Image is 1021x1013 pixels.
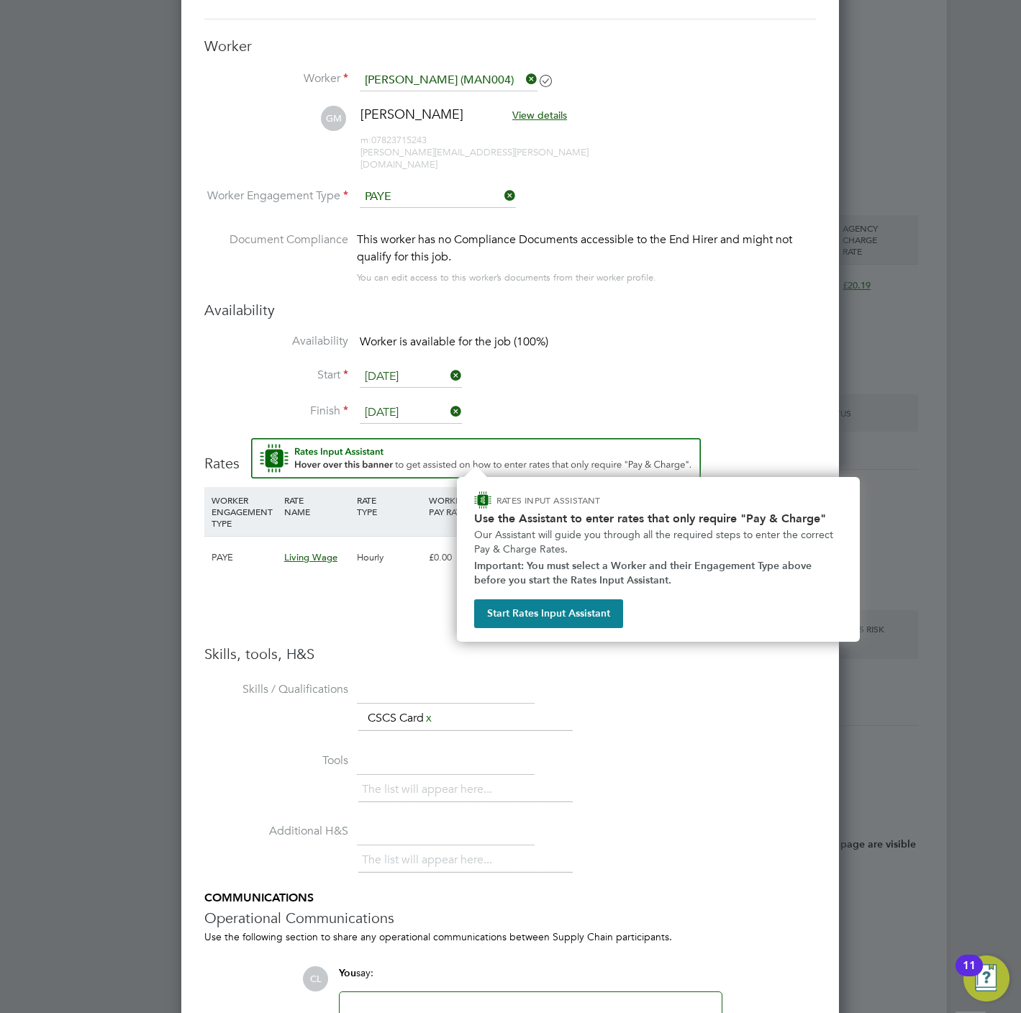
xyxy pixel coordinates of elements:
[208,537,281,578] div: PAYE
[360,134,371,146] span: m:
[360,70,537,91] input: Search for...
[204,645,816,663] h3: Skills, tools, H&S
[362,780,498,799] li: The list will appear here...
[474,528,843,556] p: Our Assistant will guide you through all the required steps to enter the correct Pay & Charge Rates.
[281,487,353,524] div: RATE NAME
[360,366,462,388] input: Select one
[357,269,656,286] div: You can edit access to this worker’s documents from their worker profile.
[474,599,623,628] button: Start Rates Input Assistant
[424,709,434,727] a: x
[204,824,348,839] label: Additional H&S
[457,477,860,642] div: How to input Rates that only require Pay & Charge
[204,438,816,473] h3: Rates
[204,301,816,319] h3: Availability
[208,487,281,536] div: WORKER ENGAGEMENT TYPE
[963,966,976,984] div: 11
[353,487,426,524] div: RATE TYPE
[204,930,816,943] div: Use the following section to share any operational communications between Supply Chain participants.
[251,438,701,478] button: Rate Assistant
[425,487,498,524] div: WORKER PAY RATE
[496,494,677,506] p: RATES INPUT ASSISTANT
[204,368,348,383] label: Start
[963,955,1009,1001] button: Open Resource Center, 11 new notifications
[204,891,816,906] h5: COMMUNICATIONS
[362,709,440,728] li: CSCS Card
[474,560,814,586] strong: Important: You must select a Worker and their Engagement Type above before you start the Rates In...
[204,909,816,927] h3: Operational Communications
[204,231,348,283] label: Document Compliance
[303,966,328,991] span: CL
[362,850,498,870] li: The list will appear here...
[360,134,427,146] span: 07823715243
[339,967,356,979] span: You
[204,753,348,768] label: Tools
[339,966,722,991] div: say:
[474,491,491,509] img: ENGAGE Assistant Icon
[474,512,843,525] h2: Use the Assistant to enter rates that only require "Pay & Charge"
[425,537,498,578] div: £0.00
[204,404,348,419] label: Finish
[204,37,816,55] h3: Worker
[284,551,337,563] span: Living Wage
[360,146,589,171] span: [PERSON_NAME][EMAIL_ADDRESS][PERSON_NAME][DOMAIN_NAME]
[204,71,348,86] label: Worker
[204,188,348,204] label: Worker Engagement Type
[204,682,348,697] label: Skills / Qualifications
[360,402,462,424] input: Select one
[357,231,816,265] div: This worker has no Compliance Documents accessible to the End Hirer and might not qualify for thi...
[353,537,426,578] div: Hourly
[512,109,567,122] span: View details
[321,106,346,131] span: GM
[360,335,548,349] span: Worker is available for the job (100%)
[360,186,516,208] input: Select one
[360,106,463,122] span: [PERSON_NAME]
[204,334,348,349] label: Availability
